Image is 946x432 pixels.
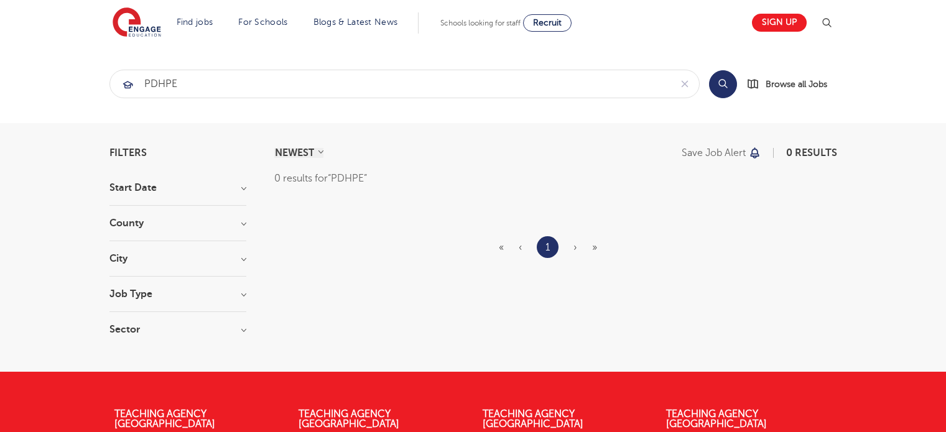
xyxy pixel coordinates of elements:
h3: Sector [109,324,246,334]
button: Save job alert [682,148,762,158]
span: Schools looking for staff [440,19,521,27]
span: « [499,242,504,253]
h3: City [109,254,246,264]
h3: Job Type [109,289,246,299]
button: Clear [670,70,699,98]
button: Search [709,70,737,98]
a: Teaching Agency [GEOGRAPHIC_DATA] [483,408,583,430]
span: ‹ [519,242,522,253]
h3: County [109,218,246,228]
a: Blogs & Latest News [313,17,398,27]
div: Submit [109,70,700,98]
a: Teaching Agency [GEOGRAPHIC_DATA] [114,408,215,430]
a: For Schools [238,17,287,27]
span: Browse all Jobs [766,77,827,91]
span: Recruit [533,18,562,27]
h3: Start Date [109,183,246,193]
span: » [592,242,597,253]
img: Engage Education [113,7,161,39]
a: Recruit [523,14,572,32]
a: Teaching Agency [GEOGRAPHIC_DATA] [299,408,399,430]
span: Filters [109,148,147,158]
a: Browse all Jobs [747,77,837,91]
input: Submit [110,70,670,98]
a: 1 [545,239,550,255]
a: Sign up [752,14,807,32]
div: 0 results for [274,170,837,186]
span: › [573,242,577,253]
span: 0 results [786,147,837,159]
a: Teaching Agency [GEOGRAPHIC_DATA] [666,408,767,430]
a: Find jobs [177,17,213,27]
p: Save job alert [682,148,746,158]
q: PDHPE [328,173,367,184]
